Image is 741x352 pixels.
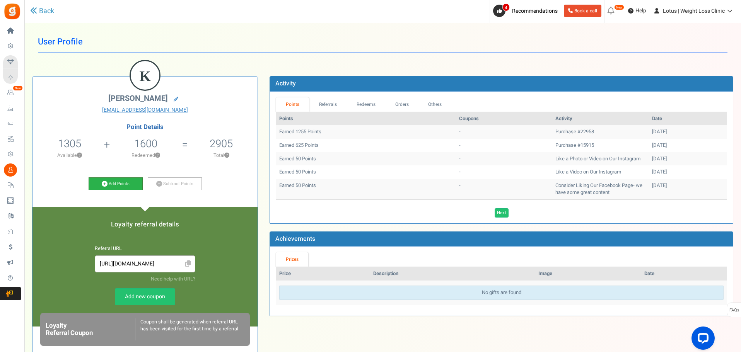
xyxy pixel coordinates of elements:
[135,318,244,340] div: Coupon shall be generated when referral URL has been visited for the first time by a referral
[40,221,250,228] h5: Loyalty referral details
[347,97,386,112] a: Redeems
[652,168,724,176] div: [DATE]
[134,138,157,150] h5: 1600
[38,31,727,53] h1: User Profile
[456,125,552,139] td: -
[512,7,558,15] span: Recommendations
[552,125,649,139] td: Purchase #22958
[276,125,456,139] td: Earned 1255 Points
[276,112,456,126] th: Points
[385,97,418,112] a: Orders
[493,5,561,17] a: 4 Recommendations
[276,152,456,166] td: Earned 50 Points
[495,208,509,218] a: Next
[652,142,724,149] div: [DATE]
[111,152,181,159] p: Redeemed
[309,97,347,112] a: Referrals
[148,177,202,190] a: Subtract Points
[456,179,552,199] td: -
[552,152,649,166] td: Like a Photo or Video on Our Instagram
[210,138,233,150] h5: 2905
[155,153,160,158] button: ?
[224,153,229,158] button: ?
[535,267,641,281] th: Image
[276,179,456,199] td: Earned 50 Points
[641,267,727,281] th: Date
[3,3,21,20] img: Gratisfaction
[189,152,254,159] p: Total
[502,3,510,11] span: 4
[115,288,175,305] a: Add new coupon
[456,112,552,126] th: Coupons
[649,112,727,126] th: Date
[279,286,724,300] div: No gifts are found
[652,182,724,189] div: [DATE]
[275,234,315,243] b: Achievements
[32,124,258,131] h4: Point Details
[614,5,624,10] em: New
[182,257,194,271] span: Click to Copy
[151,275,195,282] a: Need help with URL?
[276,252,308,267] a: Prizes
[276,97,309,112] a: Points
[275,79,296,88] b: Activity
[729,303,739,318] span: FAQs
[633,7,646,15] span: Help
[276,165,456,179] td: Earned 50 Points
[652,155,724,163] div: [DATE]
[456,165,552,179] td: -
[36,152,103,159] p: Available
[456,152,552,166] td: -
[46,322,135,337] h6: Loyalty Referral Coupon
[95,246,195,252] h6: Referral URL
[38,106,252,114] a: [EMAIL_ADDRESS][DOMAIN_NAME]
[456,139,552,152] td: -
[276,139,456,152] td: Earned 625 Points
[370,267,535,281] th: Description
[276,267,370,281] th: Prize
[652,128,724,136] div: [DATE]
[131,61,159,91] figcaption: K
[13,85,23,91] em: New
[418,97,452,112] a: Others
[77,153,82,158] button: ?
[552,112,649,126] th: Activity
[89,177,143,190] a: Add Points
[564,5,601,17] a: Book a call
[108,93,168,104] span: [PERSON_NAME]
[625,5,649,17] a: Help
[552,179,649,199] td: Consider Liking Our Facebook Page- we have some great content
[552,165,649,179] td: Like a Video on Our Instagram
[552,139,649,152] td: Purchase #15915
[58,136,81,151] span: 1305
[663,7,725,15] span: Lotus | Weight Loss Clinic
[3,86,21,99] a: New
